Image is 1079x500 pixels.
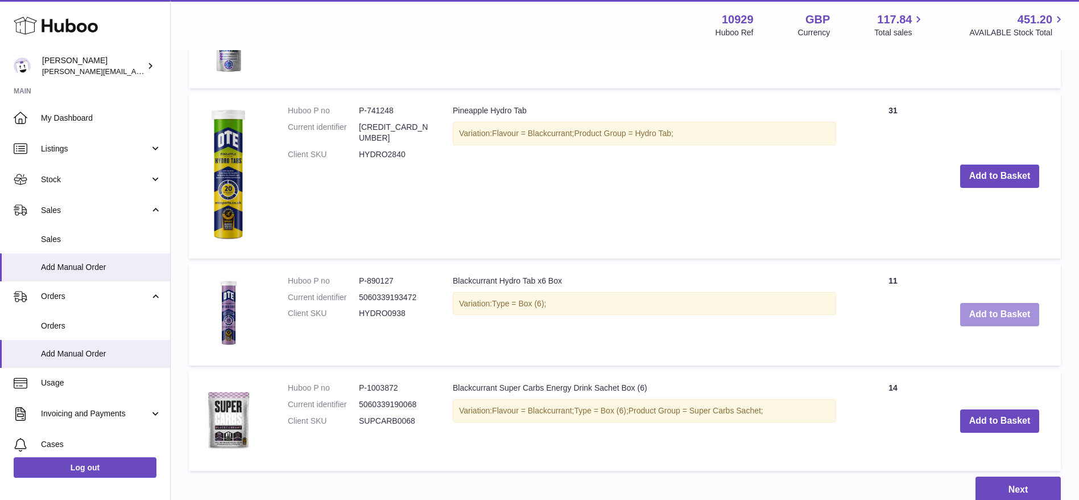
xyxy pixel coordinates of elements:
[42,67,228,76] span: [PERSON_NAME][EMAIL_ADDRESS][DOMAIN_NAME]
[41,262,162,273] span: Add Manual Order
[359,149,430,160] dd: HYDRO2840
[41,321,162,331] span: Orders
[288,105,359,116] dt: Huboo P no
[492,406,574,415] span: Flavour = Blackcurrant;
[492,299,546,308] span: Type = Box (6);
[200,276,257,351] img: Blackcurrant Hydro Tab x6 Box
[200,383,257,457] img: Blackcurrant Super Carbs Energy Drink Sachet Box (6)
[359,308,430,319] dd: HYDRO0938
[798,27,830,38] div: Currency
[960,165,1040,188] button: Add to Basket
[848,371,939,471] td: 14
[41,349,162,359] span: Add Manual Order
[288,383,359,394] dt: Huboo P no
[359,276,430,286] dd: P-890127
[288,292,359,303] dt: Current identifier
[359,122,430,144] dd: [CREDIT_CARD_NUMBER]
[1018,12,1052,27] span: 451.20
[41,378,162,388] span: Usage
[805,12,830,27] strong: GBP
[848,264,939,366] td: 11
[288,276,359,286] dt: Huboo P no
[41,439,162,450] span: Cases
[41,113,162,124] span: My Dashboard
[14,58,31,75] img: thomas@otesports.co.uk
[441,94,848,259] td: Pineapple Hydro Tab
[41,205,150,216] span: Sales
[716,27,754,38] div: Huboo Ref
[629,406,763,415] span: Product Group = Super Carbs Sachet;
[41,291,150,302] span: Orders
[41,234,162,245] span: Sales
[960,303,1040,326] button: Add to Basket
[441,264,848,366] td: Blackcurrant Hydro Tab x6 Box
[288,399,359,410] dt: Current identifier
[874,12,925,38] a: 117.84 Total sales
[359,399,430,410] dd: 5060339190068
[574,129,673,138] span: Product Group = Hydro Tab;
[574,406,628,415] span: Type = Box (6);
[288,149,359,160] dt: Client SKU
[453,399,836,423] div: Variation:
[453,122,836,145] div: Variation:
[359,105,430,116] dd: P-741248
[874,27,925,38] span: Total sales
[288,308,359,319] dt: Client SKU
[359,292,430,303] dd: 5060339193472
[492,129,574,138] span: Flavour = Blackcurrant;
[359,416,430,427] dd: SUPCARB0068
[41,144,150,154] span: Listings
[441,371,848,471] td: Blackcurrant Super Carbs Energy Drink Sachet Box (6)
[41,408,150,419] span: Invoicing and Payments
[960,409,1040,433] button: Add to Basket
[288,416,359,427] dt: Client SKU
[877,12,912,27] span: 117.84
[453,292,836,315] div: Variation:
[14,457,156,478] a: Log out
[200,105,257,244] img: Pineapple Hydro Tab
[288,122,359,144] dt: Current identifier
[969,27,1065,38] span: AVAILABLE Stock Total
[848,94,939,259] td: 31
[42,55,144,77] div: [PERSON_NAME]
[359,383,430,394] dd: P-1003872
[969,12,1065,38] a: 451.20 AVAILABLE Stock Total
[41,174,150,185] span: Stock
[722,12,754,27] strong: 10929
